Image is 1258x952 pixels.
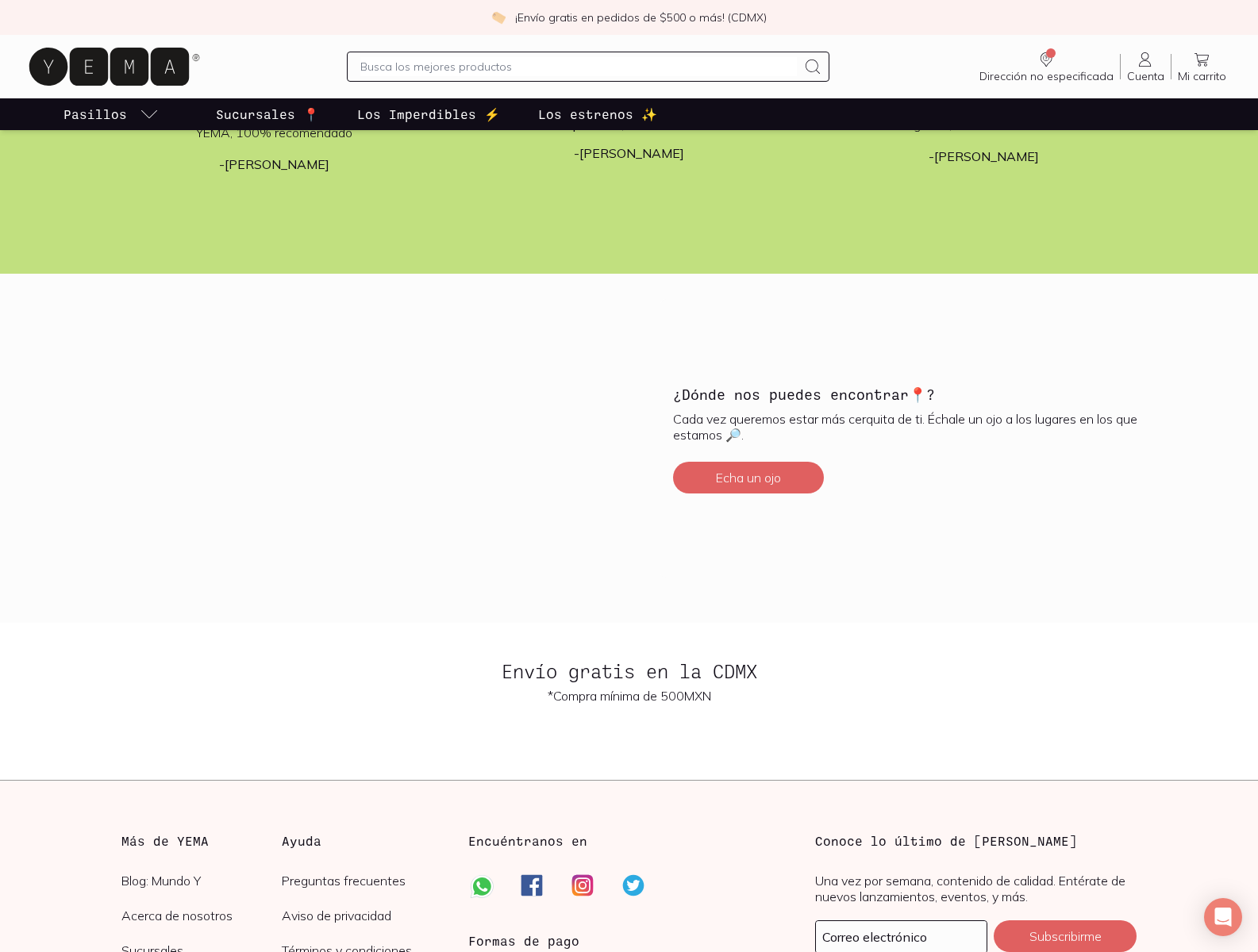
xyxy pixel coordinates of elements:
[216,105,319,124] p: Sucursales 📍
[63,105,127,124] p: Pasillos
[213,98,322,130] a: Sucursales 📍
[103,299,661,578] img: ¿Dónde nos puedes encontrar📍?
[282,873,443,889] a: Preguntas frecuentes
[815,873,1137,904] p: Una vez por semana, contenido de calidad. Entérate de nuevos lanzamientos, eventos, y más.
[574,145,684,161] b: -[PERSON_NAME]
[360,57,797,76] input: Busca los mejores productos
[1171,50,1233,83] a: Mi carrito
[979,69,1114,83] span: Dirección no especificada
[282,908,443,923] a: Aviso de privacidad
[60,98,162,130] a: pasillo-todos-link
[121,873,283,889] a: Blog: Mundo Y
[468,831,587,850] h3: Encuéntranos en
[103,299,1156,578] a: ¿Dónde nos puedes encontrar📍?¿Dónde nos puedes encontrar📍?Cada vez queremos estar más cerquita de...
[282,831,443,850] h3: Ayuda
[491,10,506,25] img: check
[121,908,283,923] a: Acerca de nosotros
[1127,69,1164,83] span: Cuenta
[1178,69,1226,83] span: Mi carrito
[1121,50,1171,83] a: Cuenta
[673,462,824,493] button: Echa un ojo
[815,831,1137,850] h3: Conoce lo último de [PERSON_NAME]
[538,105,657,124] p: Los estrenos ✨
[1204,898,1242,936] div: Open Intercom Messenger
[673,384,935,405] h3: ¿Dónde nos puedes encontrar📍?
[121,831,283,850] h3: Más de YEMA
[468,931,579,950] h3: Formas de pago
[423,661,836,681] h2: Envío gratis en la CDMX
[929,148,1039,164] b: -[PERSON_NAME]
[357,105,500,124] p: Los Imperdibles ⚡️
[219,156,329,172] b: -[PERSON_NAME]
[354,98,503,130] a: Los Imperdibles ⚡️
[515,10,767,25] p: ¡Envío gratis en pedidos de $500 o más! (CDMX)
[535,98,660,130] a: Los estrenos ✨
[673,411,1142,443] p: Cada vez queremos estar más cerquita de ti. Échale un ojo a los lugares en los que estamos 🔎.
[423,688,836,704] div: *Compra mínima de 500MXN
[973,50,1120,83] a: Dirección no especificada
[994,920,1137,952] button: Subscribirme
